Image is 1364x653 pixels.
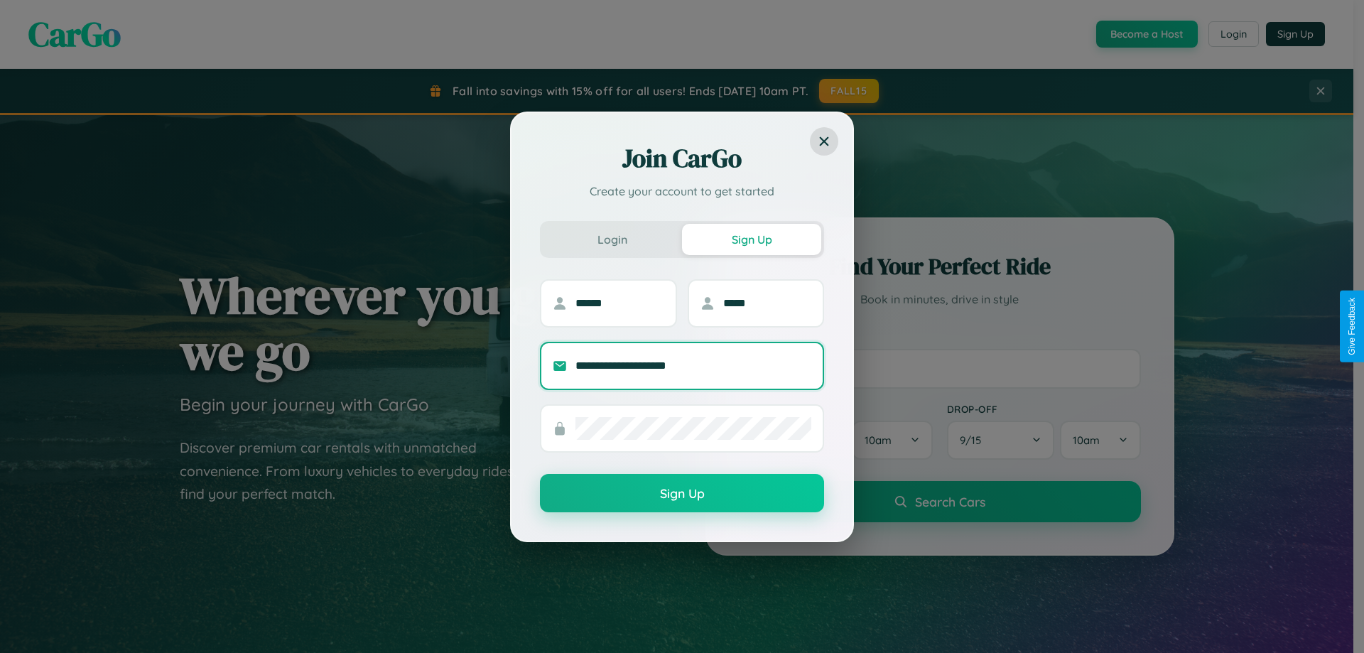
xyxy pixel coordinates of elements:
h2: Join CarGo [540,141,824,176]
p: Create your account to get started [540,183,824,200]
button: Login [543,224,682,255]
button: Sign Up [540,474,824,512]
div: Give Feedback [1347,298,1357,355]
button: Sign Up [682,224,821,255]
